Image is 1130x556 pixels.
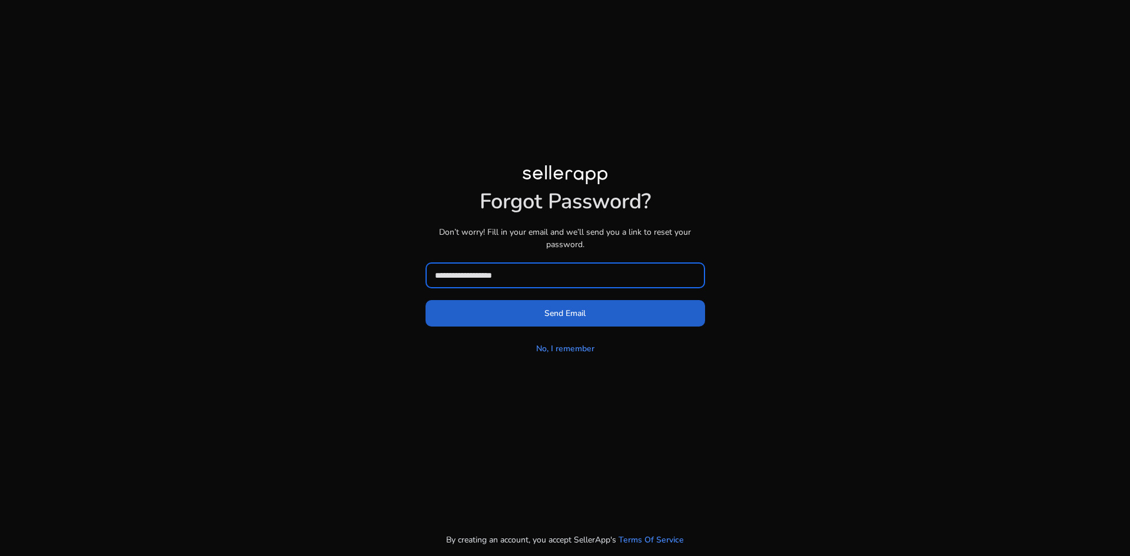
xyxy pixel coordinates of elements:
[426,226,705,251] p: Don’t worry! Fill in your email and we’ll send you a link to reset your password.
[619,534,684,546] a: Terms Of Service
[536,342,594,355] a: No, I remember
[426,189,705,214] h1: Forgot Password?
[544,307,586,319] span: Send Email
[426,300,705,327] button: Send Email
